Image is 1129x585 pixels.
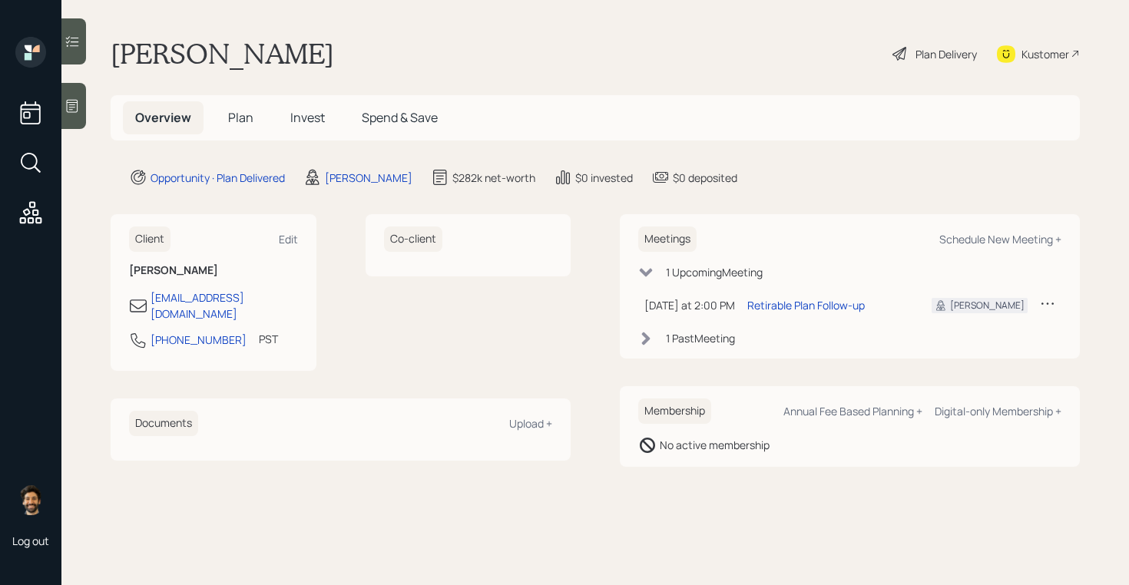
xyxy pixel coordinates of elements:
[666,264,763,280] div: 1 Upcoming Meeting
[384,226,442,252] h6: Co-client
[151,332,247,348] div: [PHONE_NUMBER]
[660,437,770,453] div: No active membership
[129,264,298,277] h6: [PERSON_NAME]
[638,226,697,252] h6: Meetings
[151,170,285,186] div: Opportunity · Plan Delivered
[362,109,438,126] span: Spend & Save
[279,232,298,246] div: Edit
[129,411,198,436] h6: Documents
[111,37,334,71] h1: [PERSON_NAME]
[1021,46,1069,62] div: Kustomer
[290,109,325,126] span: Invest
[638,398,711,424] h6: Membership
[151,289,298,322] div: [EMAIL_ADDRESS][DOMAIN_NAME]
[575,170,633,186] div: $0 invested
[673,170,737,186] div: $0 deposited
[935,404,1061,418] div: Digital-only Membership +
[747,297,865,313] div: Retirable Plan Follow-up
[15,484,46,515] img: eric-schwartz-headshot.png
[783,404,922,418] div: Annual Fee Based Planning +
[228,109,253,126] span: Plan
[12,534,49,548] div: Log out
[666,330,735,346] div: 1 Past Meeting
[135,109,191,126] span: Overview
[950,299,1025,312] div: [PERSON_NAME]
[325,170,412,186] div: [PERSON_NAME]
[644,297,735,313] div: [DATE] at 2:00 PM
[129,226,171,252] h6: Client
[939,232,1061,246] div: Schedule New Meeting +
[915,46,977,62] div: Plan Delivery
[452,170,535,186] div: $282k net-worth
[509,416,552,431] div: Upload +
[259,331,278,347] div: PST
